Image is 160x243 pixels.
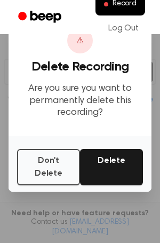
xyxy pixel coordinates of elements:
[17,149,80,185] button: Don't Delete
[17,83,143,119] p: Are you sure you want to permanently delete this recording?
[11,7,71,28] a: Beep
[67,28,93,53] div: ⚠
[17,60,143,74] h3: Delete Recording
[98,15,149,41] a: Log Out
[80,149,143,185] button: Delete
